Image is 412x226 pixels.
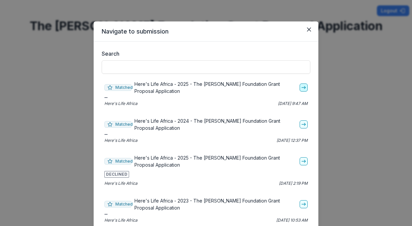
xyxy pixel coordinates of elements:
[102,50,306,58] label: Search
[277,137,308,144] p: [DATE] 12:37 PM
[134,80,297,95] p: Here's Life Africa - 2025 - The [PERSON_NAME] Foundation Grant Proposal Application
[134,197,297,211] p: Here's Life Africa - 2023 - The [PERSON_NAME] Foundation Grant Proposal Application
[134,154,297,168] p: Here's Life Africa - 2025 - The [PERSON_NAME] Foundation Grant Proposal Application
[104,101,137,107] p: Here's Life Africa
[276,217,308,223] p: [DATE] 10:53 AM
[300,157,308,165] a: go-to
[94,21,318,42] header: Navigate to submission
[278,101,308,107] p: [DATE] 9:47 AM
[104,158,132,165] span: Matched
[104,121,132,128] span: Matched
[300,200,308,208] a: go-to
[304,24,314,35] button: Close
[300,120,308,128] a: go-to
[279,180,308,186] p: [DATE] 2:19 PM
[104,180,137,186] p: Here's Life Africa
[104,171,129,178] span: DECLINED
[300,83,308,92] a: go-to
[134,117,297,131] p: Here's Life Africa - 2024 - The [PERSON_NAME] Foundation Grant Proposal Application
[104,137,137,144] p: Here's Life Africa
[104,201,132,208] span: Matched
[104,217,137,223] p: Here's Life Africa
[104,84,132,91] span: Matched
